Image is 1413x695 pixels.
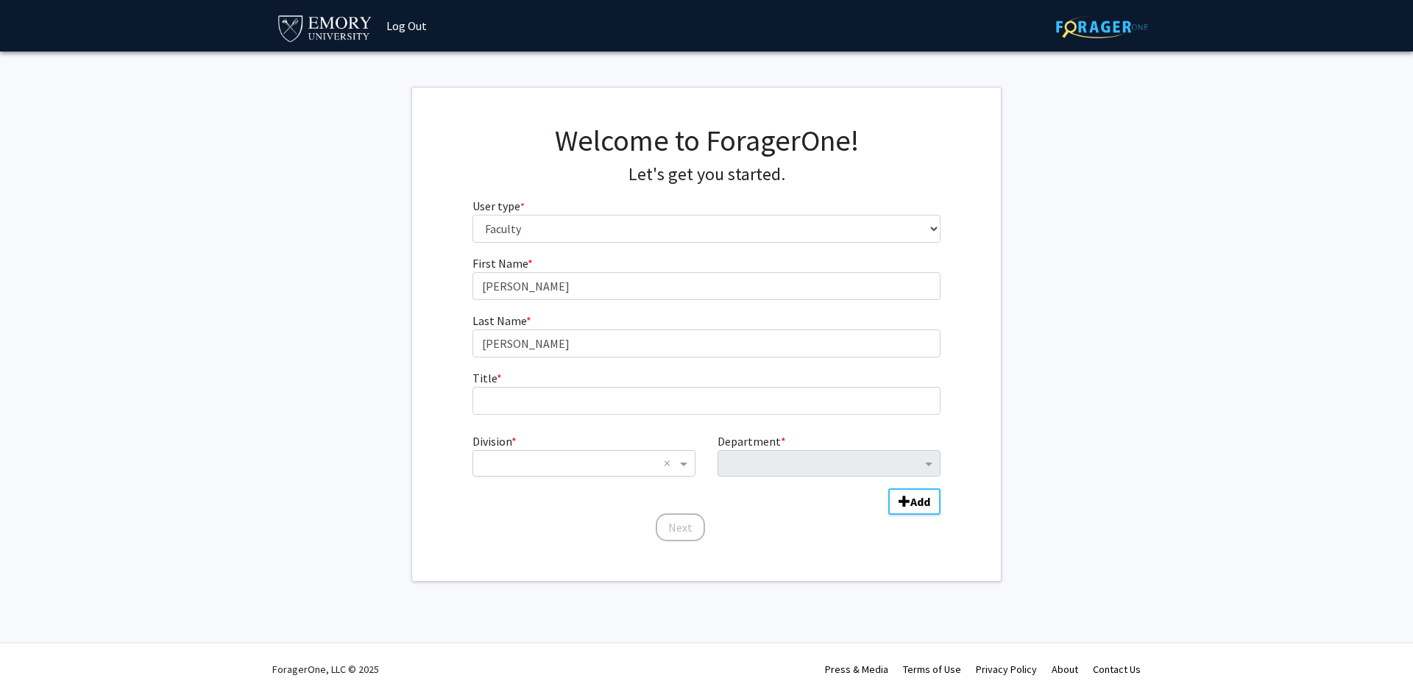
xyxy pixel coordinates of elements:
[272,644,379,695] div: ForagerOne, LLC © 2025
[461,432,706,477] div: Division
[1052,663,1078,676] a: About
[903,663,961,676] a: Terms of Use
[11,629,63,684] iframe: Chat
[888,488,941,515] button: Add Division/Department
[472,123,941,158] h1: Welcome to ForagerOne!
[472,197,525,215] label: User type
[472,313,526,328] span: Last Name
[825,663,888,676] a: Press & Media
[656,513,705,541] button: Next
[472,164,941,185] h4: Let's get you started.
[706,432,952,477] div: Department
[472,256,528,271] span: First Name
[718,450,941,477] ng-select: Department
[976,663,1037,676] a: Privacy Policy
[664,455,676,472] span: Clear all
[1093,663,1141,676] a: Contact Us
[472,450,695,477] ng-select: Division
[1056,15,1148,38] img: ForagerOne Logo
[910,494,930,509] b: Add
[472,371,497,385] span: Title
[276,11,374,44] img: Emory University Logo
